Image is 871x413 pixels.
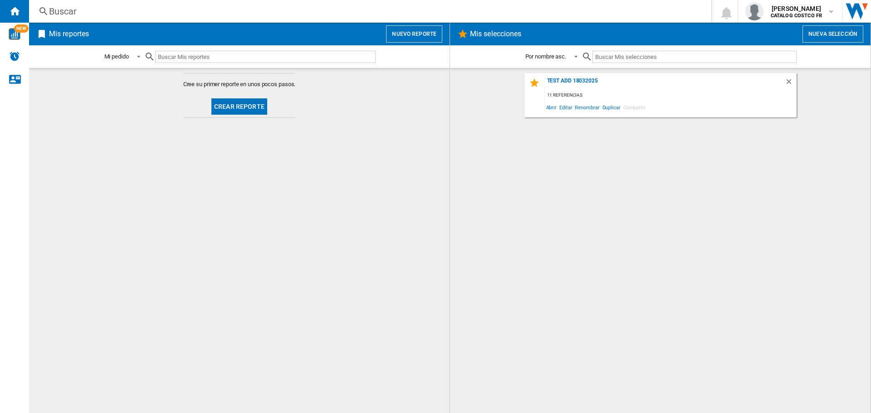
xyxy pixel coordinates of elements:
h2: Mis reportes [47,25,91,43]
div: Mi pedido [104,53,129,60]
span: Cree su primer reporte en unos pocos pasos. [183,80,296,88]
div: Test add 18032025 [545,78,785,90]
span: NEW [14,24,29,33]
span: [PERSON_NAME] [771,4,822,13]
input: Buscar Mis reportes [155,51,376,63]
img: alerts-logo.svg [9,51,20,62]
b: CATALOG COSTCO FR [771,13,822,19]
div: Buscar [49,5,688,18]
button: Nueva selección [802,25,863,43]
div: Por nombre asc. [525,53,567,60]
input: Buscar Mis selecciones [592,51,796,63]
div: 11 referencias [545,90,797,101]
h2: Mis selecciones [468,25,524,43]
span: Compartir [622,101,647,113]
img: profile.jpg [745,2,763,20]
span: Renombrar [573,101,601,113]
span: Abrir [545,101,558,113]
span: Duplicar [601,101,622,113]
button: Crear reporte [211,98,267,115]
img: wise-card.svg [9,28,20,40]
div: Borrar [785,78,797,90]
button: Nuevo reporte [386,25,442,43]
span: Editar [558,101,573,113]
